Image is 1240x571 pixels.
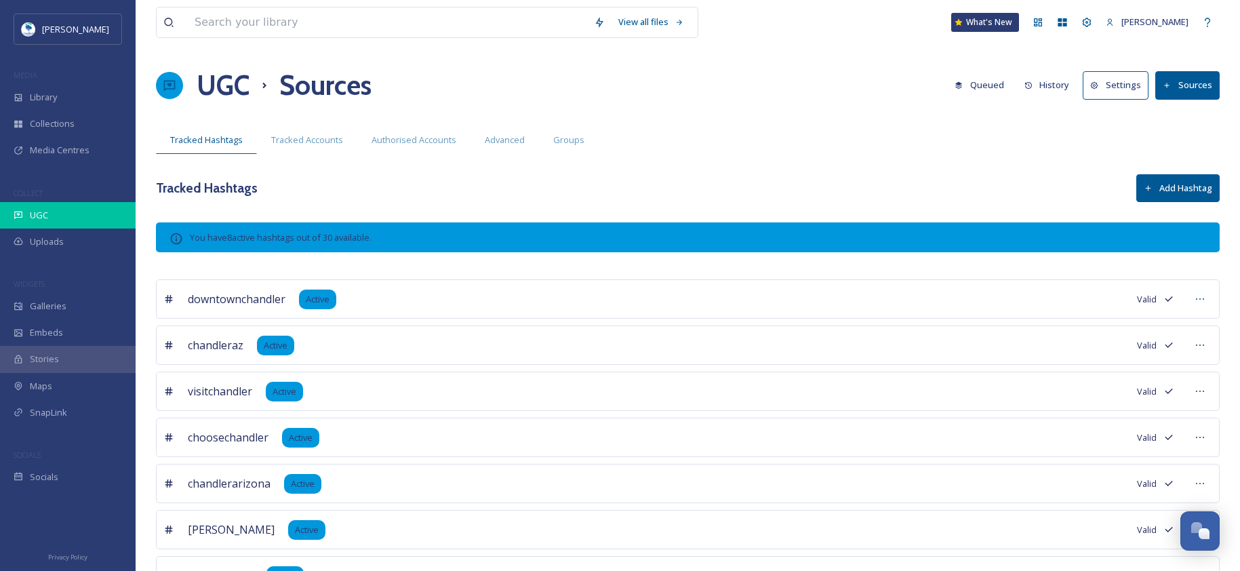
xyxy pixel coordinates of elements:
span: Active [295,524,319,536]
a: Settings [1083,71,1155,99]
h1: Sources [279,65,372,106]
span: Tracked Hashtags [170,134,243,146]
span: Active [291,477,315,490]
span: Valid [1137,431,1157,444]
span: MEDIA [14,70,37,80]
a: What's New [951,13,1019,32]
span: Maps [30,380,52,393]
span: Groups [553,134,584,146]
span: Valid [1137,385,1157,398]
span: COLLECT [14,188,43,198]
span: Tracked Accounts [271,134,343,146]
span: Valid [1137,293,1157,306]
button: Open Chat [1180,511,1220,551]
span: You have 8 active hashtags out of 30 available. [190,231,372,243]
span: Privacy Policy [48,553,87,562]
span: Authorised Accounts [372,134,456,146]
button: Add Hashtag [1136,174,1220,202]
span: Library [30,91,57,104]
a: [PERSON_NAME] [1099,9,1195,35]
span: Media Centres [30,144,89,157]
a: Queued [948,72,1018,98]
span: Stories [30,353,59,366]
span: Active [273,385,296,398]
span: visitchandler [188,383,252,399]
span: Embeds [30,326,63,339]
button: Queued [948,72,1011,98]
a: Privacy Policy [48,548,87,564]
span: [PERSON_NAME] [42,23,109,35]
span: downtownchandler [188,291,285,307]
span: WIDGETS [14,279,45,289]
span: [PERSON_NAME] [1121,16,1188,28]
span: Valid [1137,524,1157,536]
span: Active [306,293,329,306]
span: Active [289,431,313,444]
span: choosechandler [188,429,268,446]
span: chandlerarizona [188,475,271,492]
span: Valid [1137,339,1157,352]
span: Active [264,339,287,352]
button: Settings [1083,71,1148,99]
a: History [1018,72,1083,98]
span: UGC [30,209,48,222]
button: History [1018,72,1077,98]
span: SOCIALS [14,450,41,460]
span: Uploads [30,235,64,248]
span: chandleraz [188,337,243,353]
span: [PERSON_NAME] [188,521,275,538]
button: Sources [1155,71,1220,99]
span: Galleries [30,300,66,313]
span: Collections [30,117,75,130]
span: Valid [1137,477,1157,490]
span: SnapLink [30,406,67,419]
input: Search your library [188,7,587,37]
span: Socials [30,471,58,484]
h3: Tracked Hashtags [156,178,258,198]
a: View all files [612,9,691,35]
span: Advanced [485,134,525,146]
a: UGC [197,65,249,106]
img: download.jpeg [22,22,35,36]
